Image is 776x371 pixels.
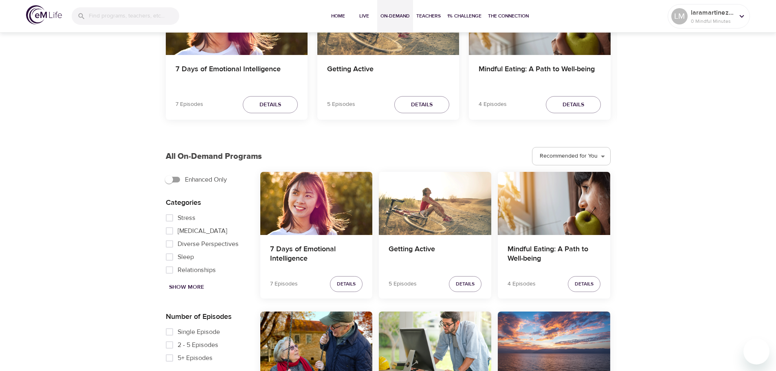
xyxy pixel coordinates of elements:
[178,252,194,262] span: Sleep
[498,172,610,235] button: Mindful Eating: A Path to Well-being
[671,8,688,24] div: LM
[330,276,363,292] button: Details
[176,100,203,109] p: 7 Episodes
[178,265,216,275] span: Relationships
[327,65,449,84] h4: Getting Active
[447,12,481,20] span: 1% Challenge
[508,280,536,288] p: 4 Episodes
[185,175,227,184] span: Enhanced Only
[327,100,355,109] p: 5 Episodes
[568,276,600,292] button: Details
[178,340,218,350] span: 2 - 5 Episodes
[328,12,348,20] span: Home
[379,172,491,235] button: Getting Active
[260,172,373,235] button: 7 Days of Emotional Intelligence
[259,100,281,110] span: Details
[354,12,374,20] span: Live
[416,12,441,20] span: Teachers
[270,280,298,288] p: 7 Episodes
[488,12,529,20] span: The Connection
[169,282,204,292] span: Show More
[691,18,734,25] p: 0 Mindful Minutes
[166,150,262,162] p: All On-Demand Programs
[449,276,481,292] button: Details
[563,100,584,110] span: Details
[166,197,247,208] p: Categories
[389,280,417,288] p: 5 Episodes
[546,96,601,114] button: Details
[389,245,481,264] h4: Getting Active
[26,5,62,24] img: logo
[166,280,207,295] button: Show More
[380,12,410,20] span: On-Demand
[575,280,594,288] span: Details
[178,353,213,363] span: 5+ Episodes
[178,327,220,337] span: Single Episode
[337,280,356,288] span: Details
[394,96,449,114] button: Details
[456,280,475,288] span: Details
[479,100,507,109] p: 4 Episodes
[691,8,734,18] p: laramartinezpprm
[479,65,601,84] h4: Mindful Eating: A Path to Well-being
[743,338,769,364] iframe: Button to launch messaging window
[178,226,227,236] span: [MEDICAL_DATA]
[166,311,247,322] p: Number of Episodes
[270,245,363,264] h4: 7 Days of Emotional Intelligence
[89,7,179,25] input: Find programs, teachers, etc...
[176,65,298,84] h4: 7 Days of Emotional Intelligence
[508,245,600,264] h4: Mindful Eating: A Path to Well-being
[243,96,298,114] button: Details
[411,100,433,110] span: Details
[178,213,196,223] span: Stress
[178,239,239,249] span: Diverse Perspectives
